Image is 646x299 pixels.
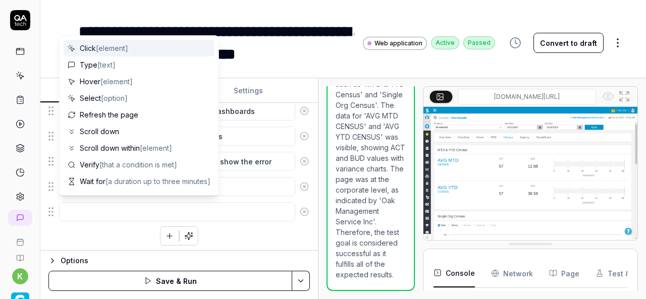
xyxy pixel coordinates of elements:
[48,100,310,122] div: Suggestions
[8,210,32,226] a: New conversation
[140,144,172,152] span: [element]
[48,126,310,147] div: Suggestions
[363,36,427,50] a: Web application
[80,159,177,170] span: Verify
[100,77,133,86] span: [element]
[48,176,310,197] div: Suggestions
[463,36,495,49] div: Passed
[431,36,459,49] div: Active
[295,151,313,171] button: Remove step
[4,246,36,262] a: Documentation
[533,33,604,53] button: Convert to draft
[179,79,318,103] button: Settings
[48,271,292,291] button: Save & Run
[503,33,527,53] button: View version history
[295,126,313,146] button: Remove step
[295,176,313,197] button: Remove step
[80,176,210,187] span: Wait for
[101,94,128,102] span: [option]
[12,268,28,284] button: k
[96,44,128,52] span: [element]
[80,109,138,120] span: Refresh the page
[80,43,128,53] span: Click
[40,79,179,103] button: Steps
[423,107,637,241] img: Screenshot
[80,93,128,103] span: Select
[616,88,632,104] button: Open in full screen
[295,101,313,121] button: Remove step
[97,61,116,69] span: [text]
[80,59,116,70] span: Type
[105,177,210,186] span: [a duration up to three minutes]
[434,259,475,287] button: Console
[295,202,313,222] button: Remove step
[80,126,119,137] span: Scroll down
[61,255,310,267] div: Options
[48,151,310,172] div: Suggestions
[491,259,533,287] button: Network
[64,40,214,191] div: Suggestions
[80,143,172,153] span: Scroll down within
[4,230,36,246] a: Book a call with us
[374,39,422,48] span: Web application
[80,76,133,87] span: Hover
[99,160,177,169] span: [that a condition is met]
[549,259,579,287] button: Page
[48,255,310,267] button: Options
[600,88,616,104] button: Show all interative elements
